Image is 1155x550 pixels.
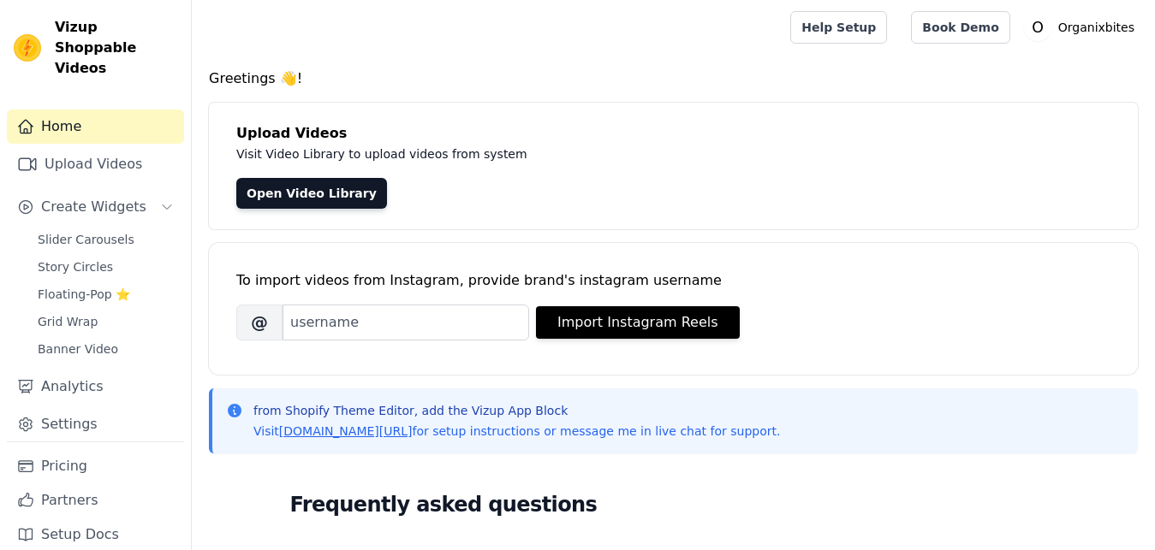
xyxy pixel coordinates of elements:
[38,258,113,275] span: Story Circles
[27,310,184,334] a: Grid Wrap
[38,313,98,330] span: Grid Wrap
[279,424,413,438] a: [DOMAIN_NAME][URL]
[7,407,184,441] a: Settings
[27,228,184,251] a: Slider Carousels
[236,178,387,209] a: Open Video Library
[7,483,184,517] a: Partners
[41,197,146,217] span: Create Widgets
[7,109,184,144] a: Home
[790,11,887,44] a: Help Setup
[236,123,1110,144] h4: Upload Videos
[27,255,184,279] a: Story Circles
[290,488,1057,522] h2: Frequently asked questions
[253,402,780,419] p: from Shopify Theme Editor, add the Vizup App Block
[253,423,780,440] p: Visit for setup instructions or message me in live chat for support.
[27,282,184,306] a: Floating-Pop ⭐
[283,305,529,340] input: username
[1024,12,1141,43] button: O Organixbites
[7,370,184,404] a: Analytics
[7,449,184,483] a: Pricing
[236,305,283,340] span: @
[38,286,130,303] span: Floating-Pop ⭐
[38,340,118,358] span: Banner Video
[236,144,1003,164] p: Visit Video Library to upload videos from system
[14,34,41,62] img: Vizup
[7,147,184,181] a: Upload Videos
[27,337,184,361] a: Banner Video
[536,306,740,339] button: Import Instagram Reels
[38,231,134,248] span: Slider Carousels
[1051,12,1141,43] p: Organixbites
[209,68,1138,89] h4: Greetings 👋!
[7,190,184,224] button: Create Widgets
[1032,19,1044,36] text: O
[911,11,1009,44] a: Book Demo
[55,17,177,79] span: Vizup Shoppable Videos
[236,270,1110,291] div: To import videos from Instagram, provide brand's instagram username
